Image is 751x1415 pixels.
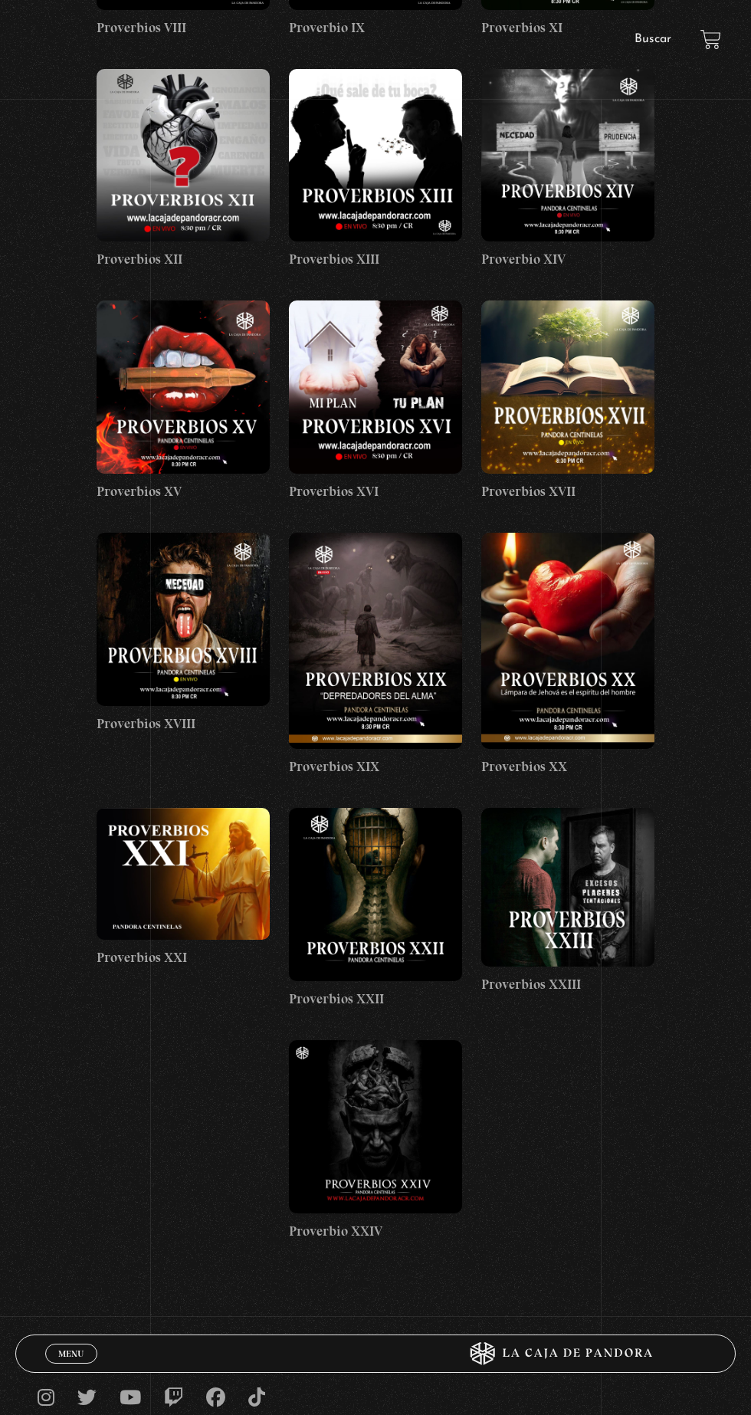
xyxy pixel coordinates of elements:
h4: Proverbios XII [97,249,270,270]
a: Proverbio XXIV [289,1040,462,1242]
a: Buscar [635,33,671,45]
h4: Proverbios XX [481,757,654,777]
h4: Proverbios VIII [97,18,270,38]
a: Proverbios XXIII [481,808,654,995]
h4: Proverbios XXIII [481,974,654,995]
a: Proverbios XIX [289,533,462,777]
a: Proverbios XXII [289,808,462,1010]
h4: Proverbio XXIV [289,1221,462,1242]
h4: Proverbios XIII [289,249,462,270]
a: View your shopping cart [700,29,721,50]
h4: Proverbios XIX [289,757,462,777]
h4: Proverbios XVIII [97,714,270,734]
h4: Proverbios XXII [289,989,462,1010]
a: Proverbios XII [97,69,270,271]
h4: Proverbios XVII [481,481,654,502]
h4: Proverbio IX [289,18,462,38]
a: Proverbios XVII [481,300,654,502]
a: Proverbio XIV [481,69,654,271]
a: Proverbios XXI [97,808,270,968]
a: Proverbios XIII [289,69,462,271]
a: Proverbios XX [481,533,654,777]
h4: Proverbio XIV [481,249,654,270]
a: Proverbios XVIII [97,533,270,734]
a: Proverbios XVI [289,300,462,502]
a: Proverbios XV [97,300,270,502]
span: Menu [58,1349,84,1358]
h4: Proverbios XV [97,481,270,502]
h4: Proverbios XVI [289,481,462,502]
h4: Proverbios XXI [97,947,270,968]
h4: Proverbios XI [481,18,654,38]
span: Cerrar [54,1361,90,1372]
